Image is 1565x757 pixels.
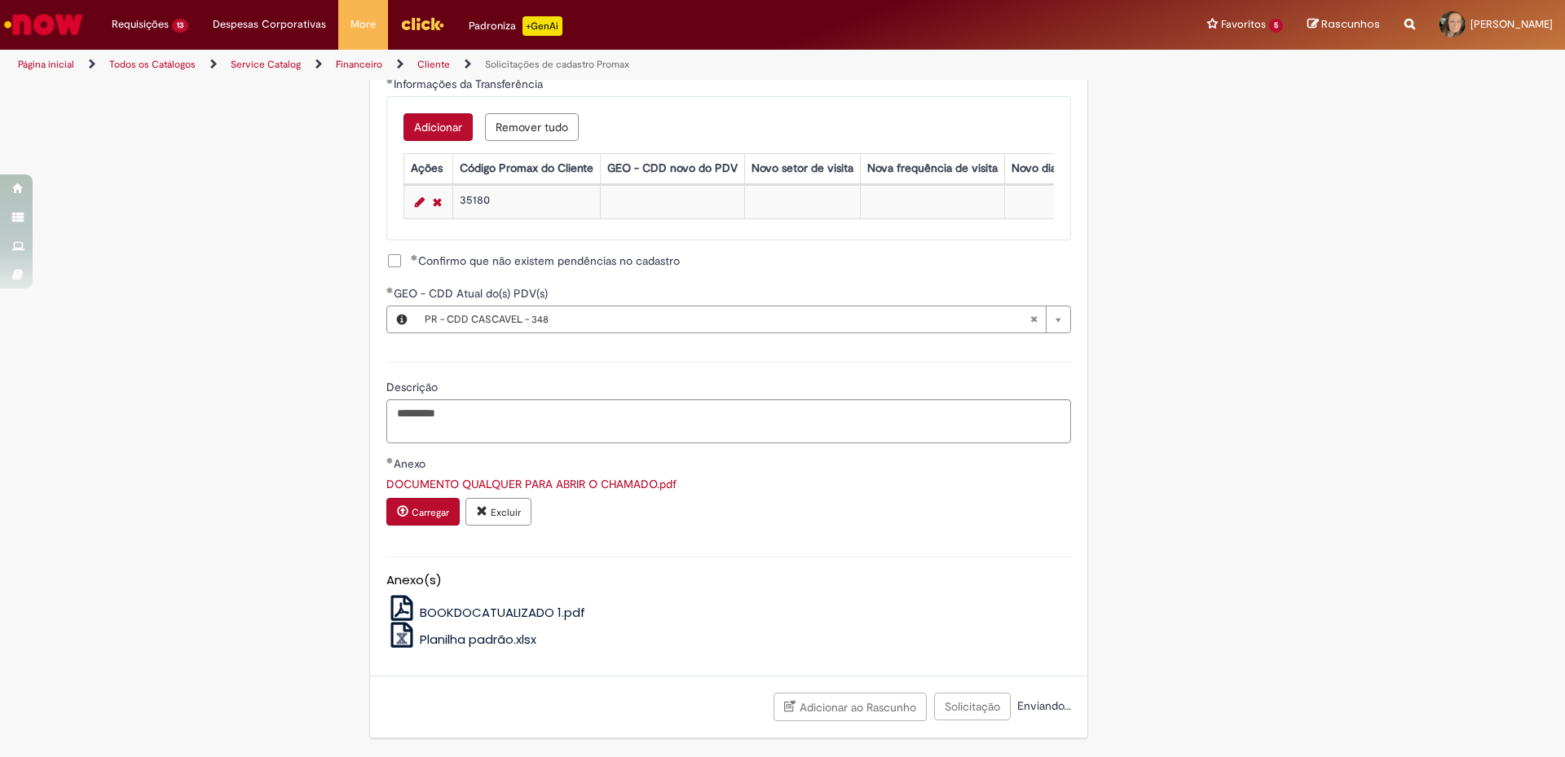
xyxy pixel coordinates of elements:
span: [PERSON_NAME] [1470,17,1553,31]
button: GEO - CDD Atual do(s) PDV(s), Visualizar este registro PR - CDD CASCAVEL - 348 [387,306,417,332]
small: Excluir [491,506,521,519]
small: Carregar [412,506,449,519]
th: GEO - CDD novo do PDV [600,153,744,183]
th: Novo dia da visita [1004,153,1108,183]
img: click_logo_yellow_360x200.png [400,11,444,36]
a: Editar Linha 1 [411,192,429,212]
span: GEO - CDD Atual do(s) PDV(s) [394,286,551,301]
button: Carregar anexo de Anexo Required [386,498,460,526]
span: Obrigatório Preenchido [386,77,394,84]
a: Planilha padrão.xlsx [386,631,537,648]
span: Obrigatório Preenchido [386,287,394,293]
a: Remover linha 1 [429,192,446,212]
a: BOOKDOCATUALIZADO 1.pdf [386,604,586,621]
span: Obrigatório Preenchido [386,457,394,464]
span: Planilha padrão.xlsx [420,631,536,648]
span: PR - CDD CASCAVEL - 348 [425,306,1029,332]
a: Solicitações de cadastro Promax [485,58,629,71]
ul: Trilhas de página [12,50,1031,80]
span: Enviando... [1014,698,1071,713]
span: Descrição [386,380,441,394]
div: Padroniza [469,16,562,36]
a: Service Catalog [231,58,301,71]
th: Código Promax do Cliente [452,153,600,183]
span: 5 [1269,19,1283,33]
span: Despesas Corporativas [213,16,326,33]
p: +GenAi [522,16,562,36]
a: Financeiro [336,58,382,71]
a: Rascunhos [1307,17,1380,33]
span: More [350,16,376,33]
button: Remove all rows for Informações da Transferência [485,113,579,141]
textarea: Descrição [386,399,1071,443]
a: Página inicial [18,58,74,71]
td: 35180 [452,185,600,218]
th: Ações [403,153,452,183]
span: Anexo [394,456,429,471]
span: Informações da Transferência [394,77,546,91]
span: Requisições [112,16,169,33]
a: Todos os Catálogos [109,58,196,71]
th: Novo setor de visita [744,153,860,183]
a: Cliente [417,58,450,71]
span: Confirmo que não existem pendências no cadastro [411,253,680,269]
abbr: Limpar campo GEO - CDD Atual do(s) PDV(s) [1021,306,1046,332]
h5: Anexo(s) [386,574,1071,588]
a: Download de DOCUMENTO QUALQUER PARA ABRIR O CHAMADO.pdf [386,477,677,491]
span: Favoritos [1221,16,1266,33]
button: Excluir anexo DOCUMENTO QUALQUER PARA ABRIR O CHAMADO.pdf [465,498,531,526]
span: 13 [172,19,188,33]
span: Obrigatório Preenchido [411,254,418,261]
button: Add a row for Informações da Transferência [403,113,473,141]
a: PR - CDD CASCAVEL - 348Limpar campo GEO - CDD Atual do(s) PDV(s) [417,306,1070,332]
th: Nova frequência de visita [860,153,1004,183]
img: ServiceNow [2,8,86,41]
span: BOOKDOCATUALIZADO 1.pdf [420,604,585,621]
span: Rascunhos [1321,16,1380,32]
